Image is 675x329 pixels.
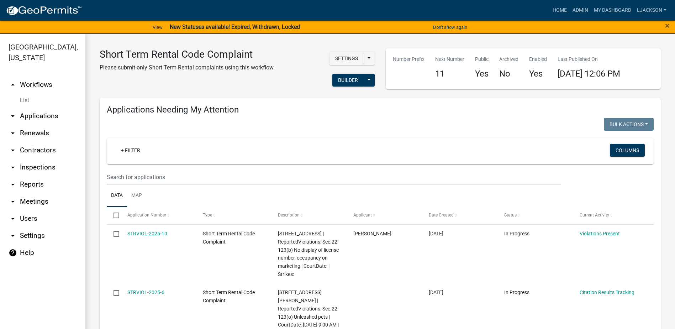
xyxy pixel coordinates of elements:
[100,63,275,72] p: Please submit only Short Term Rental complaints using this workflow.
[604,118,654,131] button: Bulk Actions
[591,4,634,17] a: My Dashboard
[435,56,464,63] p: Next Number
[127,213,166,218] span: Application Number
[475,56,489,63] p: Public
[570,4,591,17] a: Admin
[550,4,570,17] a: Home
[203,213,212,218] span: Type
[580,289,634,295] a: Citation Results Tracking
[271,207,347,224] datatable-header-cell: Description
[9,80,17,89] i: arrow_drop_up
[347,207,422,224] datatable-header-cell: Applicant
[170,23,300,30] strong: New Statuses available! Expired, Withdrawn, Locked
[115,144,146,157] a: + Filter
[430,21,470,33] button: Don't show again
[665,21,670,30] button: Close
[435,69,464,79] h4: 11
[127,289,164,295] a: STRVIOL-2025-6
[529,69,547,79] h4: Yes
[203,289,255,303] span: Short Term Rental Code Complaint
[332,74,364,87] button: Builder
[497,207,573,224] datatable-header-cell: Status
[529,56,547,63] p: Enabled
[504,289,529,295] span: In Progress
[504,231,529,236] span: In Progress
[353,213,372,218] span: Applicant
[393,56,424,63] p: Number Prefix
[9,112,17,120] i: arrow_drop_down
[107,105,654,115] h4: Applications Needing My Attention
[610,144,645,157] button: Columns
[429,289,443,295] span: 07/03/2025
[580,213,609,218] span: Current Activity
[278,231,339,277] span: 168 CLUBHOUSE RD | ReportedViolations: Sec.22-123(b) No display of license number, occupancy on m...
[422,207,497,224] datatable-header-cell: Date Created
[499,56,518,63] p: Archived
[127,184,146,207] a: Map
[558,69,620,79] span: [DATE] 12:06 PM
[665,21,670,31] span: ×
[329,52,364,65] button: Settings
[475,69,489,79] h4: Yes
[100,48,275,61] h3: Short Term Rental Code Complaint
[120,207,196,224] datatable-header-cell: Application Number
[9,146,17,155] i: arrow_drop_down
[558,56,620,63] p: Last Published On
[9,163,17,172] i: arrow_drop_down
[353,231,391,236] span: Stephanie Morris
[107,207,120,224] datatable-header-cell: Select
[9,197,17,206] i: arrow_drop_down
[9,129,17,137] i: arrow_drop_down
[573,207,648,224] datatable-header-cell: Current Activity
[203,231,255,245] span: Short Term Rental Code Complaint
[634,4,669,17] a: ljackson
[580,231,620,236] a: Violations Present
[9,249,17,257] i: help
[429,231,443,236] span: 07/07/2025
[107,184,127,207] a: Data
[196,207,271,224] datatable-header-cell: Type
[504,213,517,218] span: Status
[278,213,300,218] span: Description
[9,214,17,223] i: arrow_drop_down
[499,69,518,79] h4: No
[127,231,167,236] a: STRVIOL-2025-10
[107,170,561,184] input: Search for applications
[9,231,17,240] i: arrow_drop_down
[9,180,17,189] i: arrow_drop_down
[429,213,454,218] span: Date Created
[150,21,165,33] a: View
